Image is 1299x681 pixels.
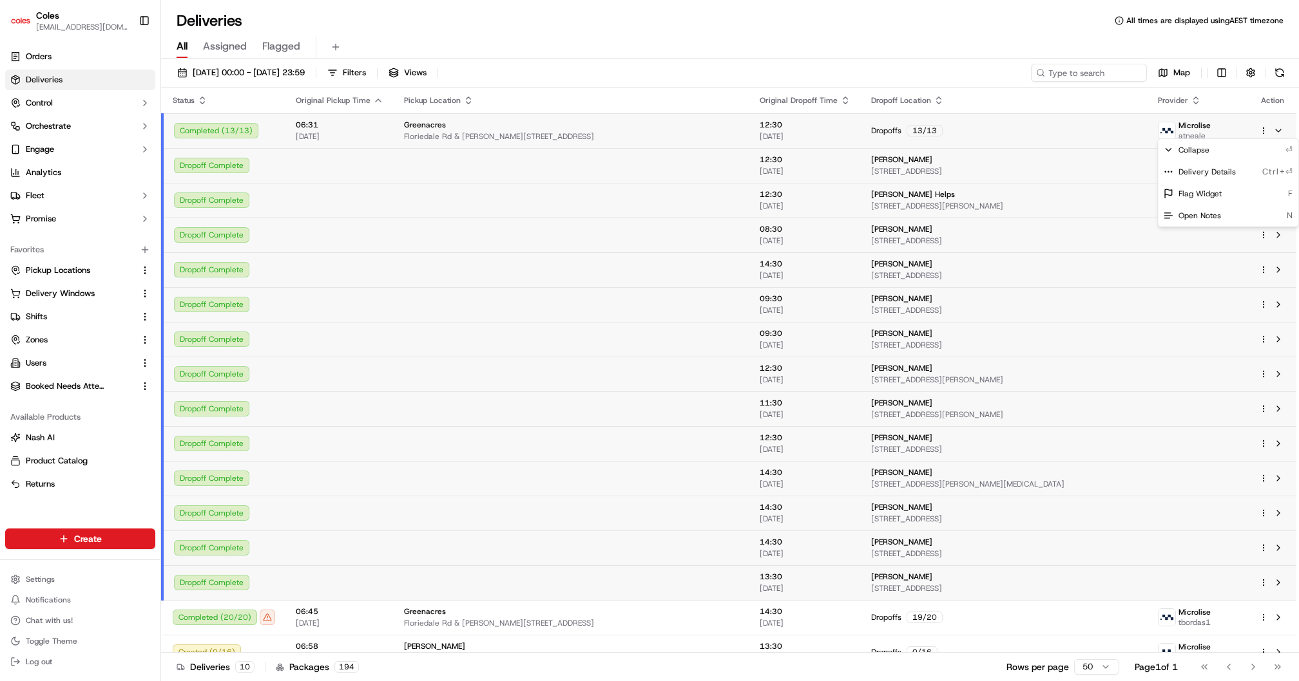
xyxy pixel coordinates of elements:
[1179,189,1222,199] span: Flag Widget
[1285,144,1293,156] span: ⏎
[1179,145,1209,155] span: Collapse
[1287,210,1293,221] span: N
[1262,166,1294,178] span: Ctrl+⏎
[1179,210,1221,221] span: Open Notes
[1179,167,1236,177] span: Delivery Details
[1288,188,1293,200] span: F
